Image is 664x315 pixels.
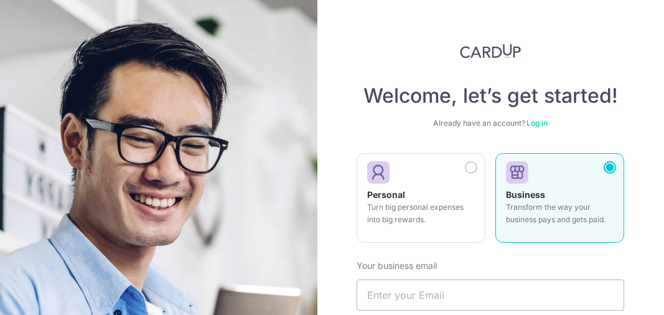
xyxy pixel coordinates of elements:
[506,189,545,200] strong: Business
[495,153,624,250] a: Business Transform the way your business pays and gets paid.
[357,118,624,128] div: Already have an account?
[357,280,624,311] input: Enter your Email
[526,118,548,128] a: Log in
[357,153,485,250] a: Personal Turn big personal expenses into big rewards.
[506,201,614,226] p: Transform the way your business pays and gets paid.
[367,189,405,200] strong: Personal
[357,260,437,272] label: Your business email
[367,201,475,226] p: Turn big personal expenses into big rewards.
[357,83,624,108] h4: Welcome, let’s get started!
[460,44,521,59] img: CardUp Logo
